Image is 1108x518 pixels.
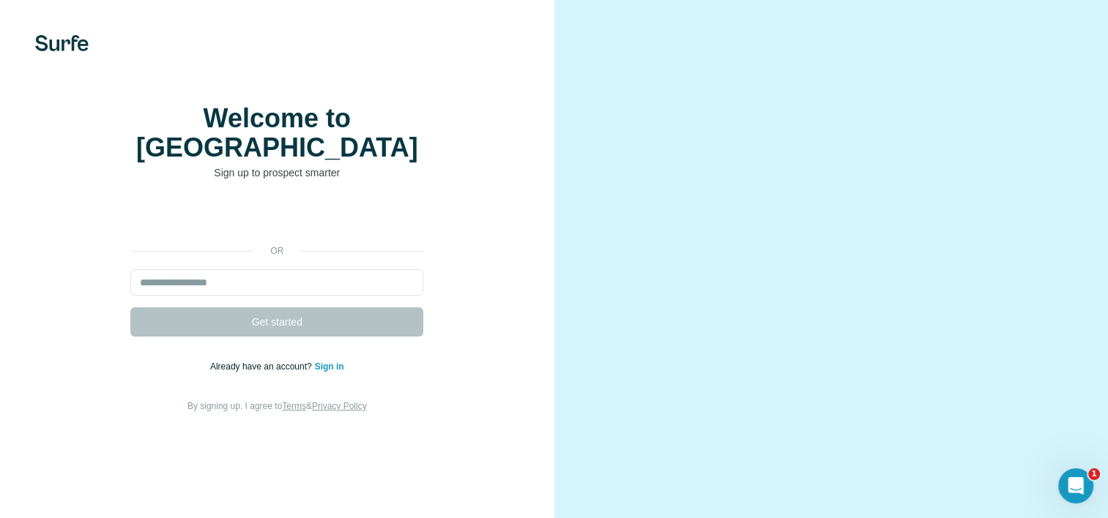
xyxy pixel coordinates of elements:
[123,202,431,234] iframe: Pulsante Accedi con Google
[210,361,315,372] span: Already have an account?
[807,15,1093,184] iframe: Finestra di dialogo Accedi con Google
[35,35,89,51] img: Surfe's logo
[253,244,300,258] p: or
[1088,468,1100,480] span: 1
[130,104,423,162] h1: Welcome to [GEOGRAPHIC_DATA]
[130,165,423,180] p: Sign up to prospect smarter
[282,401,306,411] a: Terms
[312,401,367,411] a: Privacy Policy
[187,401,367,411] span: By signing up, I agree to &
[315,361,344,372] a: Sign in
[1058,468,1093,503] iframe: Intercom live chat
